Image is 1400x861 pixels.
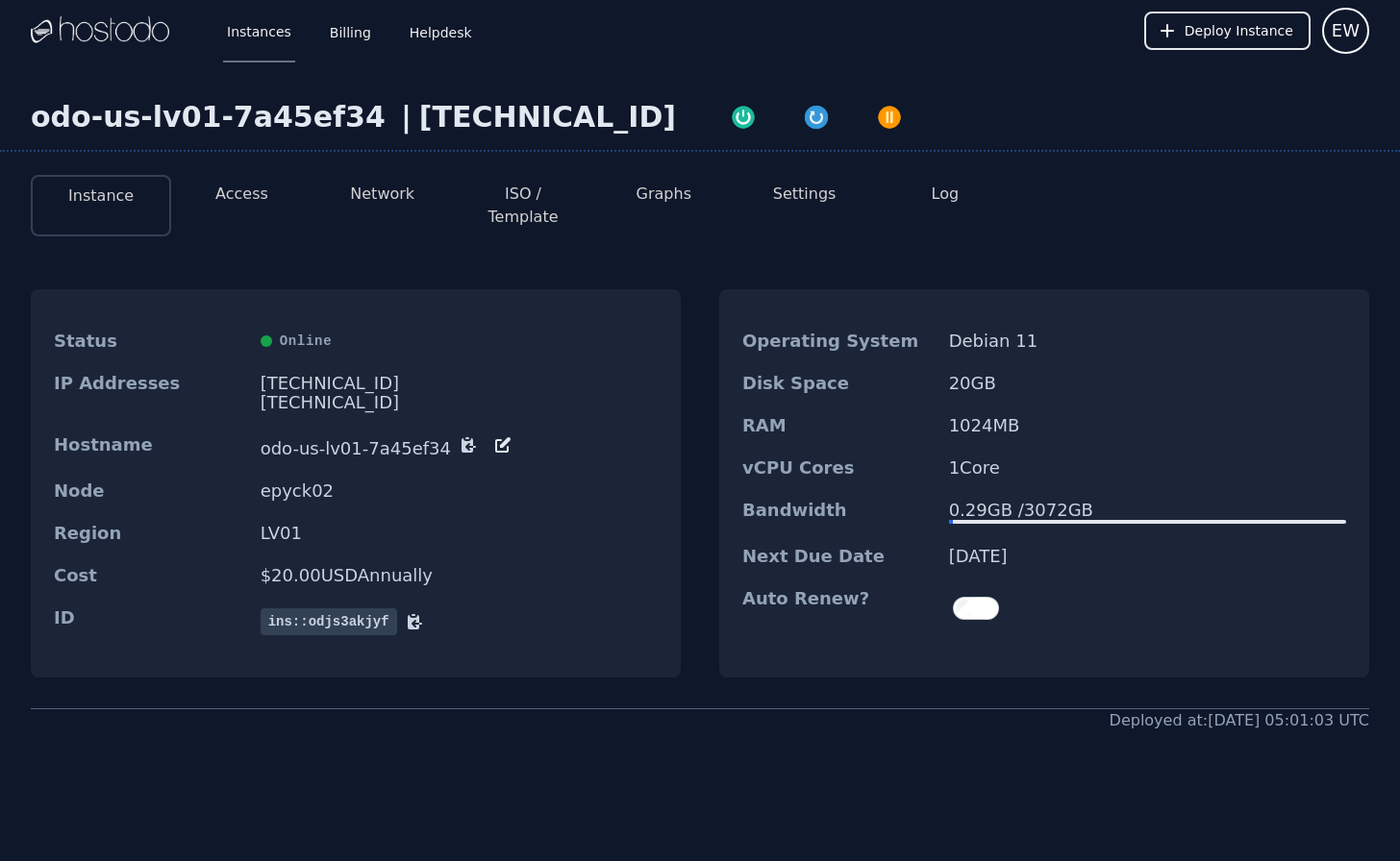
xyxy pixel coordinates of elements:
[707,100,780,131] button: Power On
[54,524,245,543] dt: Region
[637,183,691,206] button: Graphs
[742,589,934,627] dt: Auto Renew?
[949,416,1346,435] dd: 1024 MB
[742,501,934,524] dt: Bandwidth
[261,435,658,458] dd: odo-us-lv01-7a45ef34
[393,100,419,135] div: |
[54,608,245,635] dt: ID
[1110,709,1369,732] div: Deployed at: [DATE] 05:01:03 UTC
[742,374,934,393] dt: Disk Space
[780,100,853,131] button: Restart
[54,481,245,501] dt: Node
[742,332,934,351] dt: Operating System
[773,183,837,206] button: Settings
[261,393,658,412] div: [TECHNICAL_ID]
[261,374,658,393] div: [TECHNICAL_ID]
[54,374,245,412] dt: IP Addresses
[215,183,268,206] button: Access
[261,566,658,585] dd: $ 20.00 USD Annually
[54,435,245,458] dt: Hostname
[742,416,934,435] dt: RAM
[261,608,397,635] span: ins::odjs3akjyf
[876,104,903,131] img: Power Off
[31,16,169,45] img: Logo
[468,183,578,229] button: ISO / Template
[261,332,658,351] div: Online
[68,184,134,208] button: Instance
[1332,17,1360,44] span: EW
[730,104,757,131] img: Power On
[949,374,1346,393] dd: 20 GB
[803,104,830,131] img: Restart
[54,566,245,585] dt: Cost
[419,100,676,135] div: [TECHNICAL_ID]
[261,524,658,543] dd: LV01
[350,183,414,206] button: Network
[949,332,1346,351] dd: Debian 11
[932,183,960,206] button: Log
[742,458,934,478] dt: vCPU Cores
[1185,21,1293,40] span: Deploy Instance
[949,458,1346,478] dd: 1 Core
[54,332,245,351] dt: Status
[742,547,934,566] dt: Next Due Date
[261,481,658,501] dd: epyck02
[949,501,1346,520] div: 0.29 GB / 3072 GB
[949,547,1346,566] dd: [DATE]
[853,100,926,131] button: Power Off
[31,100,393,135] div: odo-us-lv01-7a45ef34
[1144,12,1311,50] button: Deploy Instance
[1322,8,1369,54] button: User menu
